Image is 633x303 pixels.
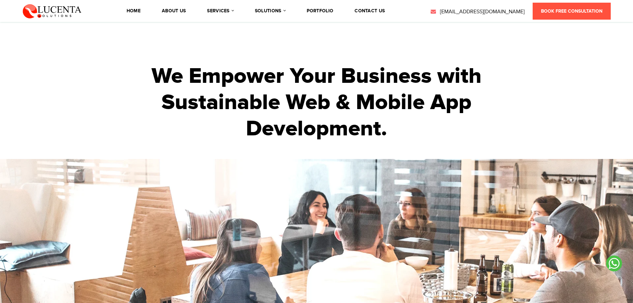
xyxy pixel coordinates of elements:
[307,9,334,13] a: portfolio
[134,63,499,142] h1: We Empower Your Business with Sustainable Web & Mobile App Development.
[533,3,611,20] a: Book Free Consultation
[23,3,82,19] img: Lucenta Solutions
[127,9,141,13] a: Home
[430,8,525,16] a: [EMAIL_ADDRESS][DOMAIN_NAME]
[255,9,285,13] a: solutions
[541,8,602,14] span: Book Free Consultation
[162,9,186,13] a: About Us
[207,9,233,13] a: services
[355,9,385,13] a: contact us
